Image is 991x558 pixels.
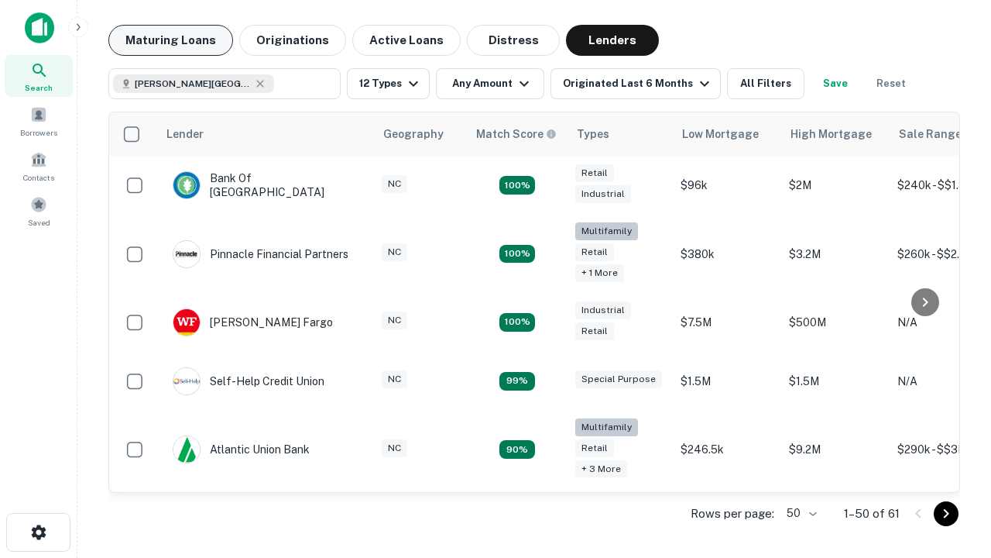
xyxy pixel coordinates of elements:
[476,126,557,143] div: Capitalize uses an advanced AI algorithm to match your search with the best lender. The match sco...
[914,434,991,508] iframe: Chat Widget
[382,312,407,329] div: NC
[23,171,54,184] span: Contacts
[173,240,348,268] div: Pinnacle Financial Partners
[173,367,324,395] div: Self-help Credit Union
[899,125,962,143] div: Sale Range
[691,505,774,523] p: Rows per page:
[173,308,333,336] div: [PERSON_NAME] Fargo
[844,505,900,523] p: 1–50 of 61
[575,370,662,388] div: Special Purpose
[575,460,627,478] div: + 3 more
[575,418,638,436] div: Multifamily
[575,301,631,319] div: Industrial
[673,352,781,411] td: $1.5M
[575,164,614,182] div: Retail
[781,293,890,352] td: $500M
[575,243,614,261] div: Retail
[374,112,467,156] th: Geography
[575,439,614,457] div: Retail
[173,436,310,463] div: Atlantic Union Bank
[575,322,614,340] div: Retail
[5,190,73,232] a: Saved
[467,112,568,156] th: Capitalize uses an advanced AI algorithm to match your search with the best lender. The match sco...
[934,501,958,526] button: Go to next page
[108,25,233,56] button: Maturing Loans
[575,185,631,203] div: Industrial
[173,309,200,336] img: picture
[382,439,407,457] div: NC
[436,68,544,99] button: Any Amount
[347,68,430,99] button: 12 Types
[173,241,200,267] img: picture
[166,125,204,143] div: Lender
[727,68,804,99] button: All Filters
[499,245,535,263] div: Matching Properties: 20, hasApolloMatch: undefined
[467,25,560,56] button: Distress
[382,370,407,388] div: NC
[476,126,554,143] h6: Match Score
[173,172,200,198] img: picture
[866,68,916,99] button: Reset
[781,411,890,489] td: $9.2M
[499,313,535,332] div: Matching Properties: 14, hasApolloMatch: undefined
[673,293,781,352] td: $7.5M
[499,440,535,459] div: Matching Properties: 10, hasApolloMatch: undefined
[781,112,890,156] th: High Mortgage
[550,68,721,99] button: Originated Last 6 Months
[173,436,200,463] img: picture
[5,145,73,187] a: Contacts
[568,112,673,156] th: Types
[5,55,73,97] a: Search
[382,243,407,261] div: NC
[811,68,860,99] button: Save your search to get updates of matches that match your search criteria.
[25,12,54,43] img: capitalize-icon.png
[173,368,200,394] img: picture
[135,77,251,91] span: [PERSON_NAME][GEOGRAPHIC_DATA], [GEOGRAPHIC_DATA]
[5,100,73,142] a: Borrowers
[239,25,346,56] button: Originations
[499,372,535,391] div: Matching Properties: 11, hasApolloMatch: undefined
[173,171,358,199] div: Bank Of [GEOGRAPHIC_DATA]
[25,81,53,94] span: Search
[673,215,781,293] td: $380k
[575,264,624,282] div: + 1 more
[673,156,781,215] td: $96k
[575,222,638,240] div: Multifamily
[563,74,714,93] div: Originated Last 6 Months
[20,126,57,139] span: Borrowers
[28,216,50,229] span: Saved
[383,125,444,143] div: Geography
[157,112,374,156] th: Lender
[566,25,659,56] button: Lenders
[352,25,461,56] button: Active Loans
[673,411,781,489] td: $246.5k
[682,125,759,143] div: Low Mortgage
[781,352,890,411] td: $1.5M
[781,215,890,293] td: $3.2M
[382,175,407,193] div: NC
[790,125,872,143] div: High Mortgage
[781,156,890,215] td: $2M
[780,502,819,525] div: 50
[673,112,781,156] th: Low Mortgage
[499,176,535,195] div: Matching Properties: 15, hasApolloMatch: undefined
[577,125,609,143] div: Types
